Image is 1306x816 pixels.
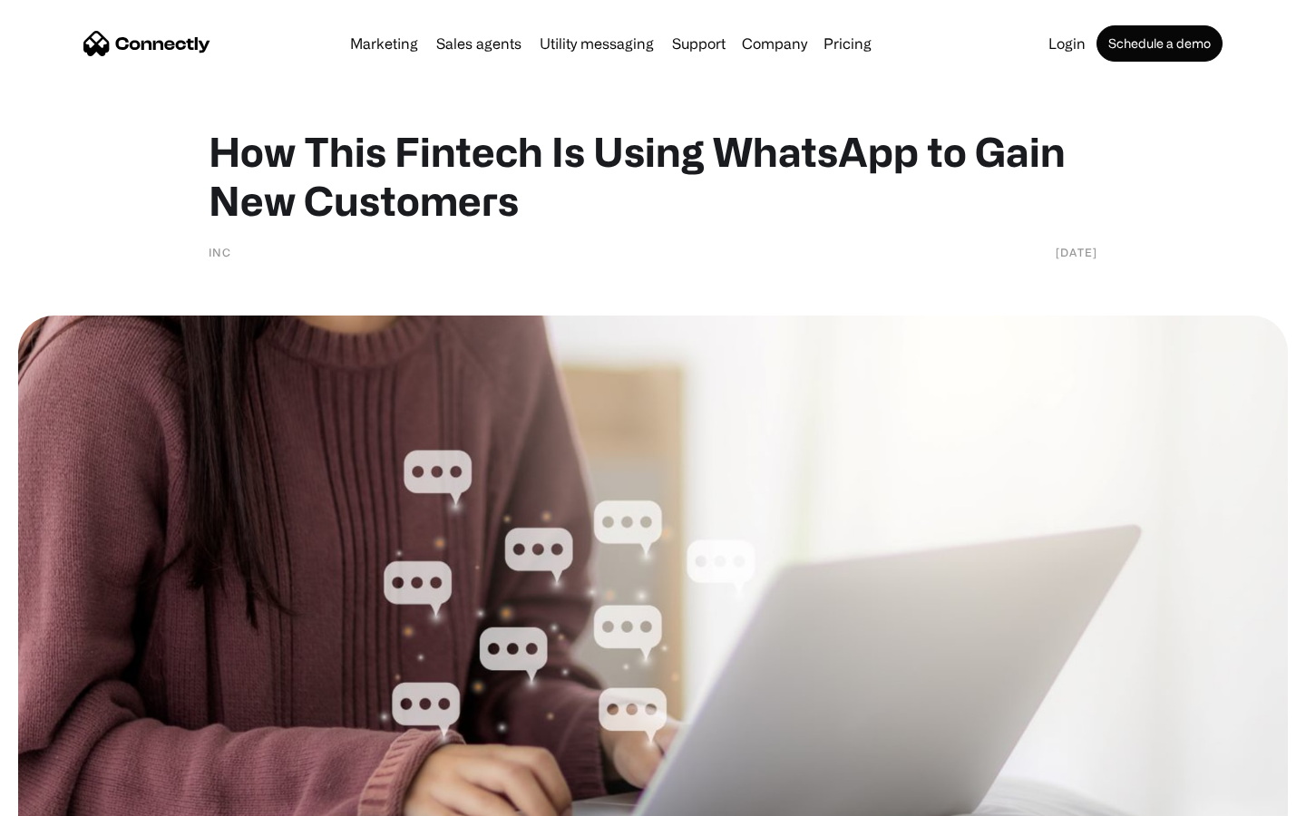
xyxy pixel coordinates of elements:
[816,36,879,51] a: Pricing
[532,36,661,51] a: Utility messaging
[1096,25,1223,62] a: Schedule a demo
[36,784,109,810] ul: Language list
[343,36,425,51] a: Marketing
[18,784,109,810] aside: Language selected: English
[209,127,1097,225] h1: How This Fintech Is Using WhatsApp to Gain New Customers
[742,31,807,56] div: Company
[1041,36,1093,51] a: Login
[429,36,529,51] a: Sales agents
[209,243,231,261] div: INC
[1056,243,1097,261] div: [DATE]
[665,36,733,51] a: Support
